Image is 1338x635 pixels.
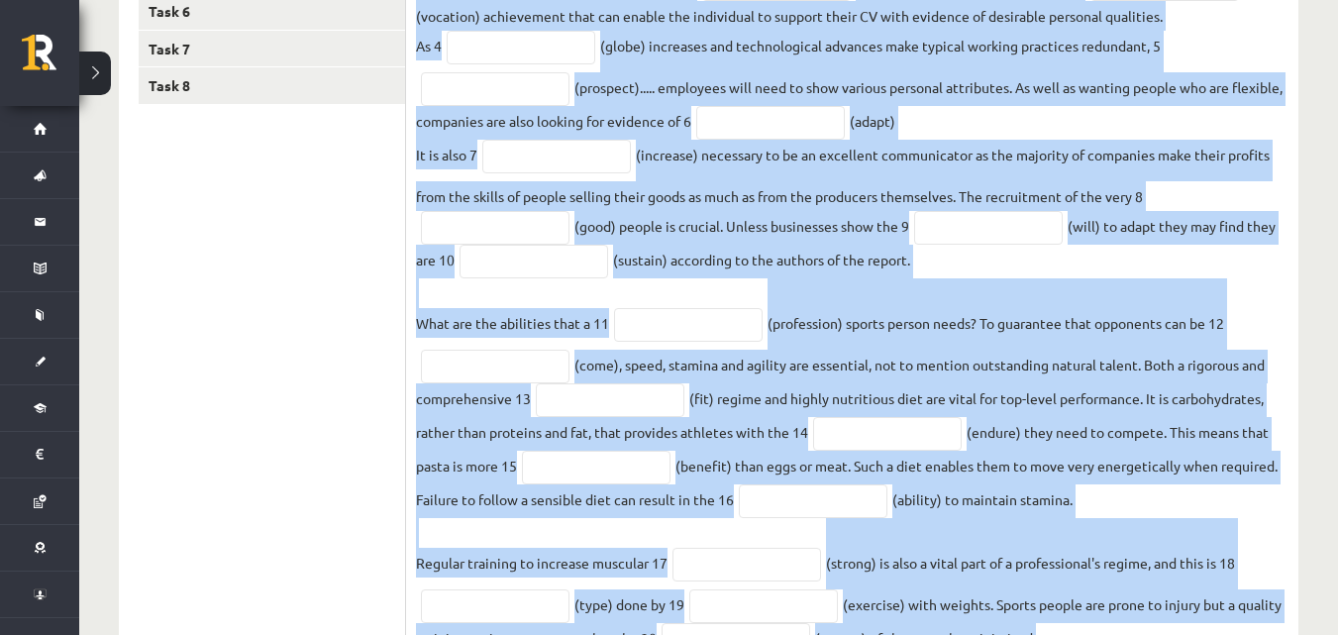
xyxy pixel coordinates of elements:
[416,518,668,578] p: Regular training to increase muscular 17
[139,67,405,104] a: Task 8
[416,140,477,169] p: It is also 7
[22,35,79,84] a: Rīgas 1. Tālmācības vidusskola
[416,278,609,338] p: What are the abilities that a 11
[139,31,405,67] a: Task 7
[416,31,442,60] p: As 4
